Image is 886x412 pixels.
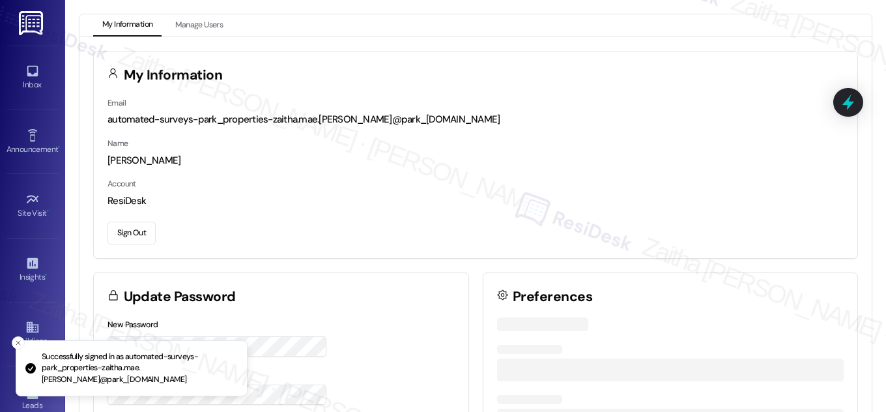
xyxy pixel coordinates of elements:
[166,14,232,37] button: Manage Users
[42,351,236,386] p: Successfully signed in as automated-surveys-park_properties-zaitha.mae.[PERSON_NAME]@park_[DOMAIN...
[107,319,158,330] label: New Password
[47,207,49,216] span: •
[124,290,236,304] h3: Update Password
[19,11,46,35] img: ResiDesk Logo
[58,143,60,152] span: •
[7,188,59,224] a: Site Visit •
[124,68,223,82] h3: My Information
[107,113,844,126] div: automated-surveys-park_properties-zaitha.mae.[PERSON_NAME]@park_[DOMAIN_NAME]
[107,194,844,208] div: ResiDesk
[7,316,59,351] a: Buildings
[7,60,59,95] a: Inbox
[107,154,844,168] div: [PERSON_NAME]
[12,336,25,349] button: Close toast
[7,252,59,287] a: Insights •
[93,14,162,37] button: My Information
[107,222,156,244] button: Sign Out
[45,271,47,280] span: •
[107,138,128,149] label: Name
[107,98,126,108] label: Email
[513,290,592,304] h3: Preferences
[107,179,136,189] label: Account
